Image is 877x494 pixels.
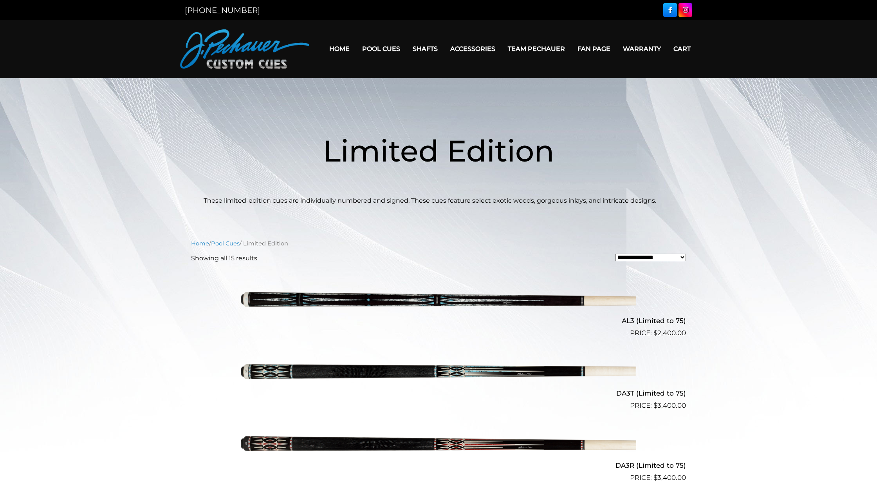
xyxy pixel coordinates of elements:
span: $ [653,401,657,409]
a: [PHONE_NUMBER] [185,5,260,15]
a: Home [323,39,356,59]
h2: DA3R (Limited to 75) [191,458,686,473]
span: $ [653,329,657,337]
bdi: 2,400.00 [653,329,686,337]
a: Team Pechauer [502,39,571,59]
img: DA3R (Limited to 75) [241,414,636,480]
a: Home [191,240,209,247]
a: Cart [667,39,697,59]
a: Accessories [444,39,502,59]
a: DA3R (Limited to 75) $3,400.00 [191,414,686,483]
a: Fan Page [571,39,617,59]
img: Pechauer Custom Cues [180,29,309,69]
img: AL3 (Limited to 75) [241,269,636,335]
h2: AL3 (Limited to 75) [191,314,686,328]
a: Shafts [406,39,444,59]
span: Limited Edition [323,133,554,169]
span: $ [653,474,657,481]
h2: DA3T (Limited to 75) [191,386,686,400]
select: Shop order [615,254,686,261]
bdi: 3,400.00 [653,474,686,481]
nav: Breadcrumb [191,239,686,248]
a: Warranty [617,39,667,59]
a: AL3 (Limited to 75) $2,400.00 [191,269,686,338]
a: Pool Cues [356,39,406,59]
p: These limited-edition cues are individually numbered and signed. These cues feature select exotic... [204,196,673,205]
a: DA3T (Limited to 75) $3,400.00 [191,341,686,410]
bdi: 3,400.00 [653,401,686,409]
img: DA3T (Limited to 75) [241,341,636,407]
a: Pool Cues [211,240,240,247]
p: Showing all 15 results [191,254,257,263]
